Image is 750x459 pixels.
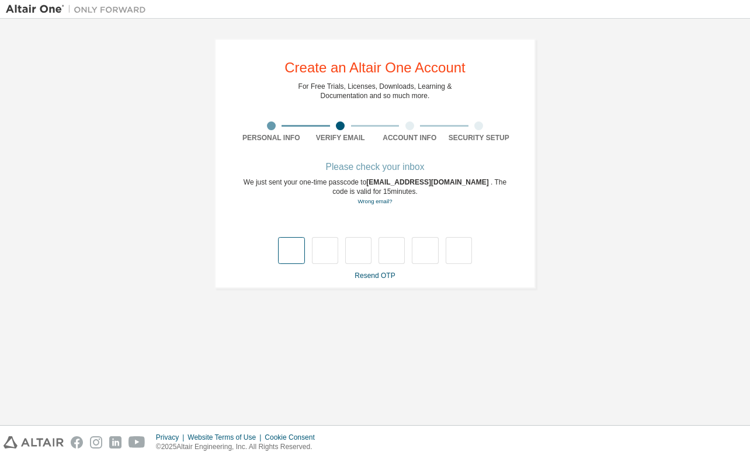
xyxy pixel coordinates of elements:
div: Verify Email [306,133,376,142]
div: Create an Altair One Account [284,61,466,75]
div: Account Info [375,133,445,142]
div: We just sent your one-time passcode to . The code is valid for 15 minutes. [237,178,513,206]
div: Personal Info [237,133,306,142]
div: Please check your inbox [237,164,513,171]
div: Website Terms of Use [187,433,265,442]
img: facebook.svg [71,436,83,448]
img: Altair One [6,4,152,15]
div: Cookie Consent [265,433,321,442]
img: youtube.svg [129,436,145,448]
a: Resend OTP [355,272,395,280]
img: instagram.svg [90,436,102,448]
p: © 2025 Altair Engineering, Inc. All Rights Reserved. [156,442,322,452]
div: For Free Trials, Licenses, Downloads, Learning & Documentation and so much more. [298,82,452,100]
div: Privacy [156,433,187,442]
img: altair_logo.svg [4,436,64,448]
img: linkedin.svg [109,436,121,448]
a: Go back to the registration form [357,198,392,204]
div: Security Setup [445,133,514,142]
span: [EMAIL_ADDRESS][DOMAIN_NAME] [366,178,491,186]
